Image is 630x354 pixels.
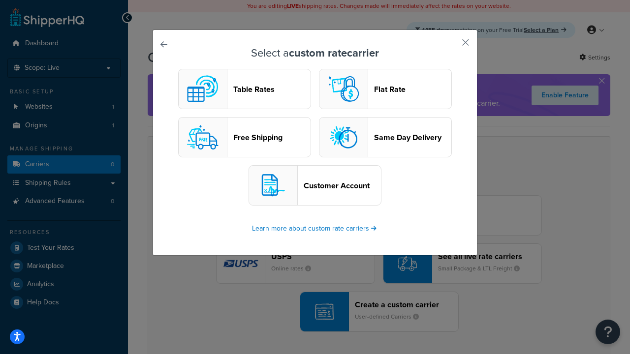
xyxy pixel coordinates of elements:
a: Learn more about custom rate carriers [252,223,378,234]
img: sameday logo [324,118,363,157]
img: flat logo [324,69,363,109]
button: flat logoFlat Rate [319,69,452,109]
button: custom logoTable Rates [178,69,311,109]
button: customerAccount logoCustomer Account [249,165,381,206]
button: sameday logoSame Day Delivery [319,117,452,157]
header: Free Shipping [233,133,311,142]
strong: custom rate carrier [289,45,379,61]
h3: Select a [178,47,452,59]
header: Same Day Delivery [374,133,451,142]
img: custom logo [183,69,222,109]
img: customerAccount logo [253,166,293,205]
header: Table Rates [233,85,311,94]
button: free logoFree Shipping [178,117,311,157]
header: Customer Account [304,181,381,190]
header: Flat Rate [374,85,451,94]
img: free logo [183,118,222,157]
